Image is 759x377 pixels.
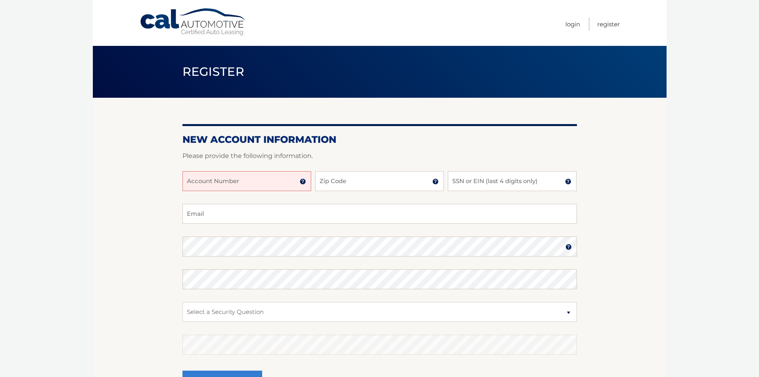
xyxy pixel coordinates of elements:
[182,171,311,191] input: Account Number
[315,171,444,191] input: Zip Code
[565,18,580,31] a: Login
[300,178,306,185] img: tooltip.svg
[182,204,577,224] input: Email
[565,244,572,250] img: tooltip.svg
[139,8,247,36] a: Cal Automotive
[597,18,620,31] a: Register
[448,171,577,191] input: SSN or EIN (last 4 digits only)
[182,64,245,79] span: Register
[565,178,571,185] img: tooltip.svg
[432,178,439,185] img: tooltip.svg
[182,134,577,146] h2: New Account Information
[182,150,577,162] p: Please provide the following information.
